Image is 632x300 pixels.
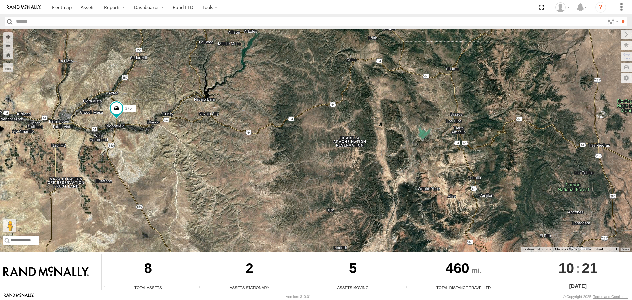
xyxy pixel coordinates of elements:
div: Assets Moving [304,285,401,290]
button: Zoom Home [3,50,13,59]
div: Total Distance Travelled [404,285,524,290]
button: Keyboard shortcuts [523,247,551,252]
span: Map data ©2025 Google [555,247,591,251]
div: [DATE] [526,283,630,290]
div: Total Assets [102,285,195,290]
a: Terms (opens in new tab) [622,248,629,250]
span: 21 [582,254,597,282]
div: © Copyright 2025 - [563,295,628,299]
div: Total number of assets current in transit. [304,286,314,290]
div: 8 [102,254,195,285]
div: Total number of assets current stationary. [197,286,207,290]
i: ? [595,2,606,13]
div: 5 [304,254,401,285]
button: Drag Pegman onto the map to open Street View [3,219,16,232]
div: 2 [197,254,302,285]
label: Measure [3,63,13,72]
div: Assets Stationary [197,285,302,290]
span: 5 km [595,247,602,251]
div: Version: 310.01 [286,295,311,299]
button: Zoom out [3,41,13,50]
span: 10 [558,254,574,282]
label: Search Filter Options [605,17,619,26]
label: Map Settings [621,73,632,83]
img: rand-logo.svg [7,5,41,10]
a: Visit our Website [4,293,34,300]
span: 375 [125,106,132,111]
div: Total number of Enabled Assets [102,286,112,290]
img: Rand McNally [3,266,89,278]
button: Map Scale: 5 km per 41 pixels [593,247,619,252]
div: Total distance travelled by all assets within specified date range and applied filters [404,286,414,290]
div: : [526,254,630,282]
a: Terms and Conditions [593,295,628,299]
div: Todd Smith [553,2,572,12]
button: Zoom in [3,32,13,41]
div: 460 [404,254,524,285]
